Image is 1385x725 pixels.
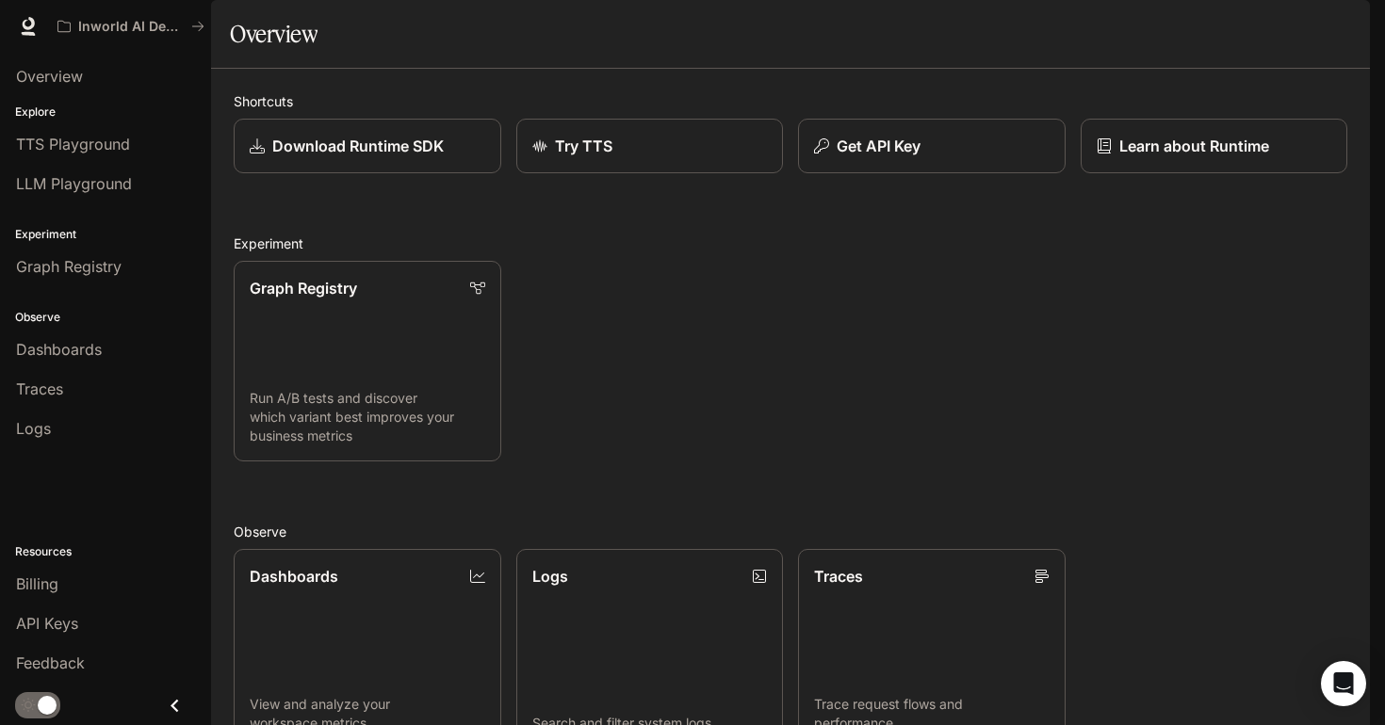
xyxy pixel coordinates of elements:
p: Run A/B tests and discover which variant best improves your business metrics [250,389,485,445]
p: Inworld AI Demos [78,19,184,35]
p: Try TTS [555,135,612,157]
a: Try TTS [516,119,784,173]
button: All workspaces [49,8,213,45]
p: Get API Key [837,135,921,157]
p: Graph Registry [250,277,357,299]
h2: Experiment [234,234,1347,253]
p: Learn about Runtime [1119,135,1269,157]
h2: Shortcuts [234,91,1347,111]
p: Download Runtime SDK [272,135,444,157]
h1: Overview [230,15,318,53]
p: Dashboards [250,565,338,588]
h2: Observe [234,522,1347,541]
a: Learn about Runtime [1081,119,1348,173]
a: Download Runtime SDK [234,119,501,173]
a: Graph RegistryRun A/B tests and discover which variant best improves your business metrics [234,261,501,461]
button: Get API Key [798,119,1066,173]
p: Logs [532,565,568,588]
div: Open Intercom Messenger [1321,661,1366,706]
p: Traces [814,565,863,588]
